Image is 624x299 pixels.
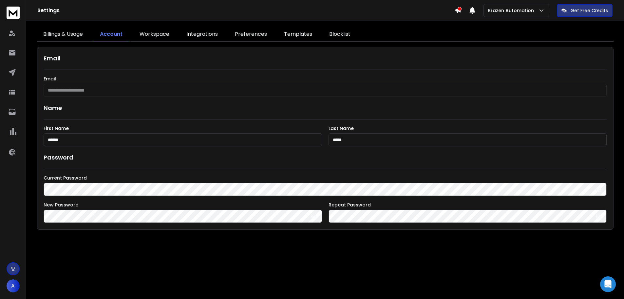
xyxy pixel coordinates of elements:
[44,153,73,162] h1: Password
[228,28,274,41] a: Preferences
[44,103,607,113] h1: Name
[133,28,176,41] a: Workspace
[7,279,20,292] button: A
[37,7,455,14] h1: Settings
[571,7,608,14] p: Get Free Credits
[44,126,322,131] label: First Name
[488,7,537,14] p: Brazen Automation
[329,203,607,207] label: Repeat Password
[600,276,616,292] div: Open Intercom Messenger
[44,76,607,81] label: Email
[7,7,20,19] img: logo
[44,203,322,207] label: New Password
[93,28,129,41] a: Account
[277,28,319,41] a: Templates
[37,28,89,41] a: Billings & Usage
[44,176,607,180] label: Current Password
[329,126,607,131] label: Last Name
[44,54,607,63] h1: Email
[557,4,613,17] button: Get Free Credits
[323,28,357,41] a: Blocklist
[180,28,224,41] a: Integrations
